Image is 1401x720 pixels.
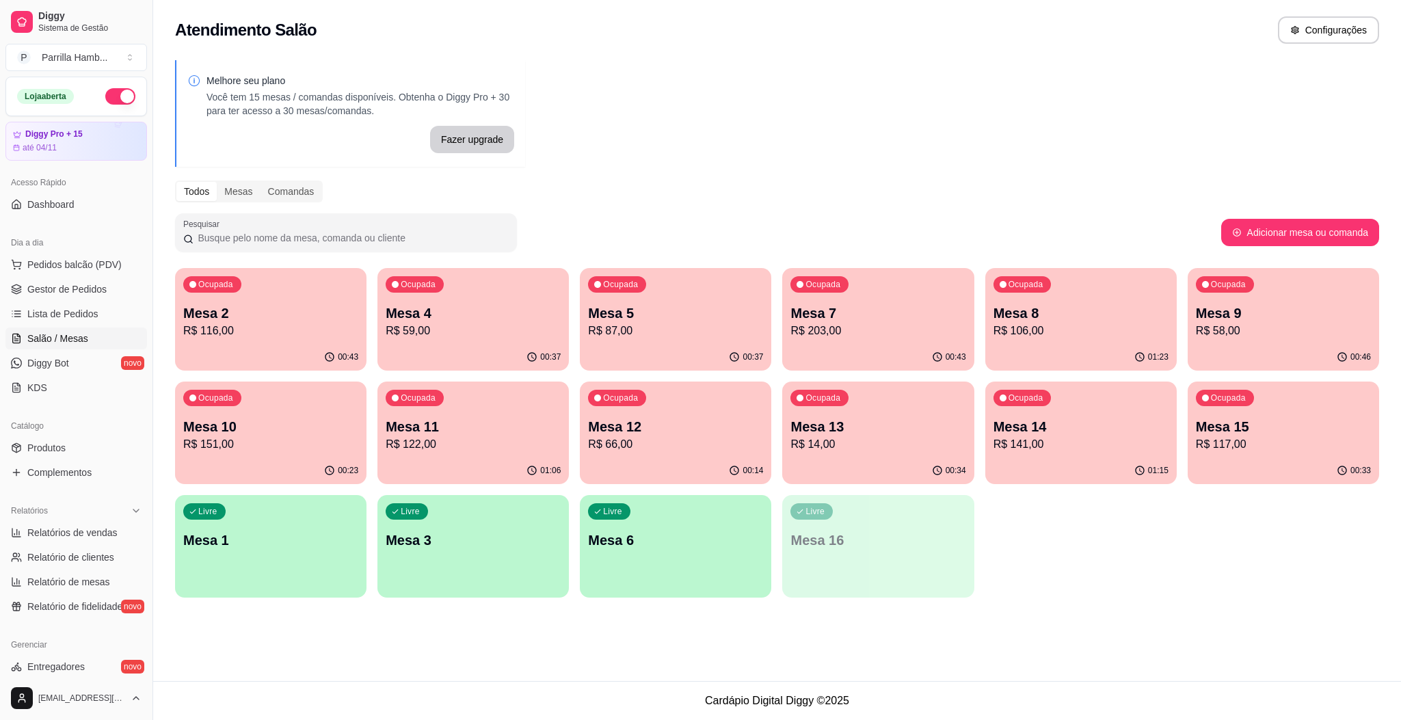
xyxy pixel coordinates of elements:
button: LivreMesa 3 [377,495,569,598]
div: Mesas [217,182,260,201]
div: Todos [176,182,217,201]
div: Dia a dia [5,232,147,254]
article: Diggy Pro + 15 [25,129,83,139]
p: Mesa 14 [993,417,1169,436]
span: Entregadores [27,660,85,674]
span: Lista de Pedidos [27,307,98,321]
p: R$ 58,00 [1196,323,1371,339]
p: 00:46 [1350,351,1371,362]
button: Configurações [1278,16,1379,44]
p: Ocupada [1211,392,1246,403]
span: KDS [27,381,47,395]
p: Você tem 15 mesas / comandas disponíveis. Obtenha o Diggy Pro + 30 para ter acesso a 30 mesas/com... [206,90,514,118]
button: OcupadaMesa 8R$ 106,0001:23 [985,268,1177,371]
button: OcupadaMesa 2R$ 116,0000:43 [175,268,366,371]
p: 01:23 [1148,351,1169,362]
p: Mesa 15 [1196,417,1371,436]
h2: Atendimento Salão [175,19,317,41]
a: Salão / Mesas [5,328,147,349]
p: Mesa 4 [386,304,561,323]
a: Diggy Pro + 15até 04/11 [5,122,147,161]
p: Ocupada [1009,392,1043,403]
p: 01:06 [540,465,561,476]
p: Ocupada [805,392,840,403]
p: Livre [805,506,825,517]
p: Mesa 9 [1196,304,1371,323]
a: Relatório de fidelidadenovo [5,596,147,617]
span: Relatório de clientes [27,550,114,564]
div: Gerenciar [5,634,147,656]
span: Complementos [27,466,92,479]
p: Mesa 11 [386,417,561,436]
span: Relatórios [11,505,48,516]
p: R$ 59,00 [386,323,561,339]
button: OcupadaMesa 4R$ 59,0000:37 [377,268,569,371]
p: R$ 106,00 [993,323,1169,339]
p: Mesa 12 [588,417,763,436]
span: Gestor de Pedidos [27,282,107,296]
span: Relatórios de vendas [27,526,118,539]
a: DiggySistema de Gestão [5,5,147,38]
label: Pesquisar [183,218,224,230]
button: Alterar Status [105,88,135,105]
p: Ocupada [603,279,638,290]
span: Sistema de Gestão [38,23,142,34]
p: Livre [401,506,420,517]
p: R$ 116,00 [183,323,358,339]
p: Mesa 16 [790,531,965,550]
a: Fazer upgrade [430,126,514,153]
p: R$ 14,00 [790,436,965,453]
span: Pedidos balcão (PDV) [27,258,122,271]
button: Pedidos balcão (PDV) [5,254,147,276]
a: Relatórios de vendas [5,522,147,544]
p: Ocupada [1009,279,1043,290]
p: Ocupada [198,279,233,290]
p: 00:37 [540,351,561,362]
button: OcupadaMesa 14R$ 141,0001:15 [985,382,1177,484]
p: Ocupada [1211,279,1246,290]
a: Entregadoresnovo [5,656,147,678]
p: Mesa 2 [183,304,358,323]
p: Ocupada [401,279,436,290]
a: Lista de Pedidos [5,303,147,325]
div: Loja aberta [17,89,74,104]
p: Ocupada [603,392,638,403]
a: Dashboard [5,194,147,215]
p: Melhore seu plano [206,74,514,88]
p: Livre [198,506,217,517]
a: Gestor de Pedidos [5,278,147,300]
a: Complementos [5,462,147,483]
button: Adicionar mesa ou comanda [1221,219,1379,246]
span: Relatório de fidelidade [27,600,122,613]
p: Mesa 13 [790,417,965,436]
button: OcupadaMesa 12R$ 66,0000:14 [580,382,771,484]
button: LivreMesa 16 [782,495,974,598]
p: Mesa 6 [588,531,763,550]
div: Comandas [261,182,322,201]
button: OcupadaMesa 13R$ 14,0000:34 [782,382,974,484]
a: Relatório de mesas [5,571,147,593]
p: Livre [603,506,622,517]
span: Diggy Bot [27,356,69,370]
a: KDS [5,377,147,399]
p: 00:37 [743,351,763,362]
button: OcupadaMesa 10R$ 151,0000:23 [175,382,366,484]
p: 00:43 [338,351,358,362]
button: LivreMesa 6 [580,495,771,598]
p: 01:15 [1148,465,1169,476]
article: até 04/11 [23,142,57,153]
span: Salão / Mesas [27,332,88,345]
span: Produtos [27,441,66,455]
p: Mesa 8 [993,304,1169,323]
a: Relatório de clientes [5,546,147,568]
span: Diggy [38,10,142,23]
p: Mesa 3 [386,531,561,550]
p: 00:43 [946,351,966,362]
p: Ocupada [198,392,233,403]
button: [EMAIL_ADDRESS][DOMAIN_NAME] [5,682,147,715]
input: Pesquisar [194,231,509,245]
button: Select a team [5,44,147,71]
p: R$ 122,00 [386,436,561,453]
button: LivreMesa 1 [175,495,366,598]
p: 00:23 [338,465,358,476]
